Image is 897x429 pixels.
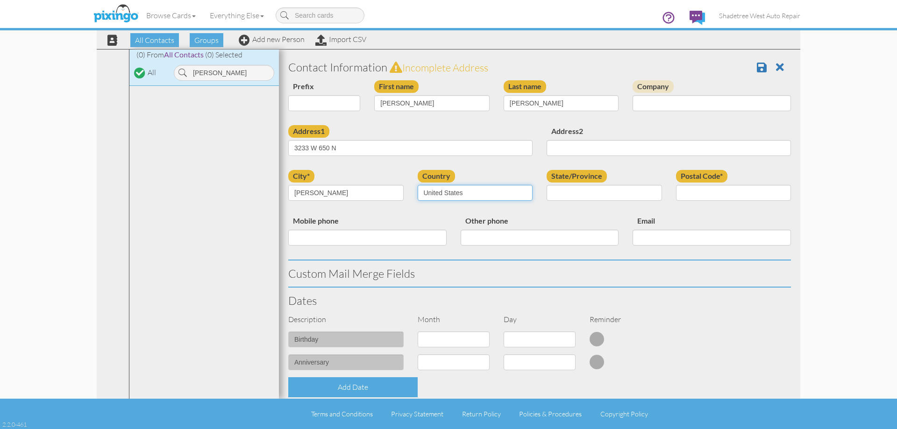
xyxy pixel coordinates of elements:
a: Browse Cards [139,4,203,27]
a: Import CSV [315,35,366,44]
span: Groups [190,33,223,47]
label: Address1 [288,125,329,138]
div: Add Date [288,377,418,397]
label: Other phone [461,215,513,227]
a: Policies & Procedures [519,410,582,418]
span: All Contacts [164,50,204,59]
label: Last name [504,80,546,93]
div: Day [497,314,583,325]
div: (0) From [129,49,279,60]
span: Shadetree West Auto Repair [719,12,800,20]
span: (0) Selected [205,50,242,59]
label: State/Province [547,170,607,183]
img: comments.svg [690,11,705,25]
label: Postal Code* [676,170,727,183]
div: Reminder [583,314,669,325]
label: First name [374,80,419,93]
img: pixingo logo [91,2,141,26]
h3: Custom Mail Merge Fields [288,267,791,280]
h3: Dates [288,295,791,307]
span: Incomplete address [402,61,488,74]
span: All Contacts [130,33,179,47]
label: Email [633,215,660,227]
a: Privacy Statement [391,410,443,418]
a: Copyright Policy [600,410,648,418]
label: city* [288,170,314,183]
a: Add new Person [239,35,305,44]
div: All [148,67,156,78]
a: Return Policy [462,410,501,418]
h3: Contact Information [288,61,791,73]
label: Mobile phone [288,215,343,227]
div: Description [281,314,411,325]
label: Prefix [288,80,319,93]
label: Country [418,170,455,183]
a: Terms and Conditions [311,410,373,418]
label: Company [633,80,674,93]
div: Month [411,314,497,325]
label: Address2 [547,125,588,138]
div: 2.2.0-461 [2,420,27,429]
a: Everything Else [203,4,271,27]
input: Search cards [276,7,364,23]
a: Shadetree West Auto Repair [712,4,807,28]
